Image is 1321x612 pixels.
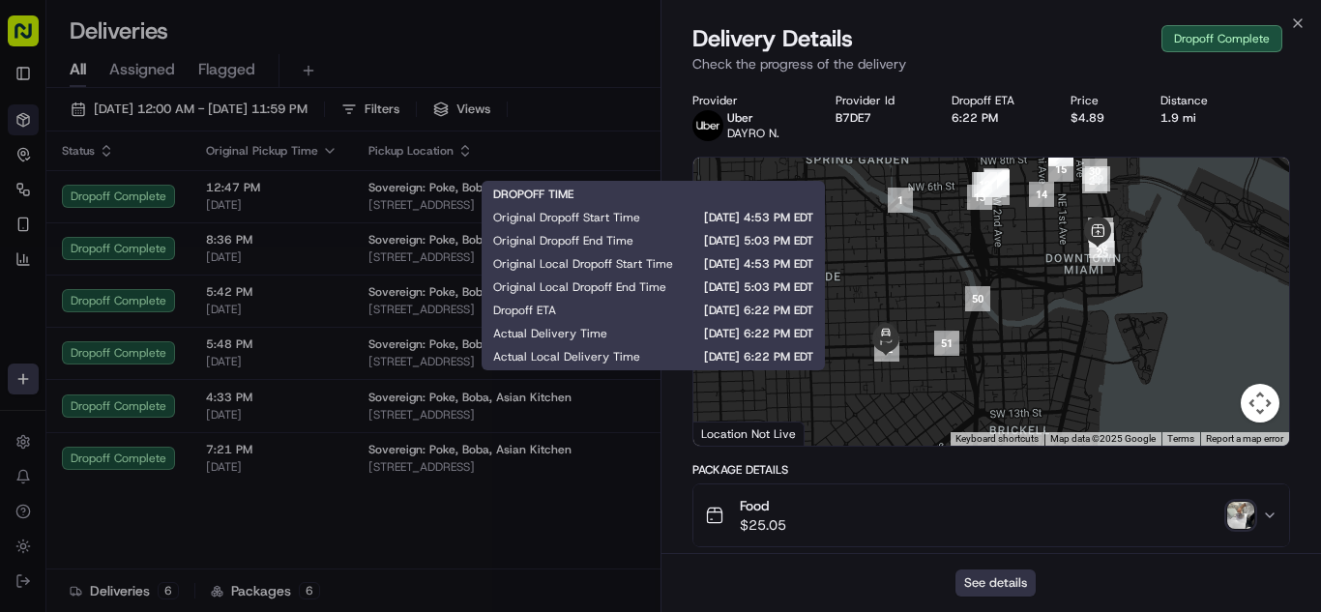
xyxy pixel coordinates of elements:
div: 13 [967,185,992,210]
div: 15 [1048,157,1073,182]
button: Start new chat [329,190,352,214]
button: Food$25.05photo_proof_of_delivery image [693,484,1289,546]
div: Package Details [692,462,1290,478]
div: 30 [1082,159,1107,184]
span: [DATE] 5:03 PM EDT [664,233,813,248]
span: $25.05 [740,515,786,535]
span: [DATE] 6:22 PM EDT [587,303,813,318]
span: [DATE] 4:53 PM EDT [704,256,813,272]
span: Dropoff ETA [493,303,556,318]
span: [DATE] 6:22 PM EDT [671,349,813,364]
div: Start new chat [66,185,317,204]
span: Map data ©2025 Google [1050,433,1156,444]
p: Uber [727,110,779,126]
span: API Documentation [183,280,310,300]
a: Powered byPylon [136,327,234,342]
span: Delivery Details [692,23,853,54]
span: Original Dropoff End Time [493,233,633,248]
span: [DATE] 4:53 PM EDT [671,210,813,225]
div: 51 [934,331,959,356]
div: Distance [1160,93,1233,108]
span: Pylon [192,328,234,342]
span: Knowledge Base [39,280,148,300]
a: 📗Knowledge Base [12,273,156,307]
div: 💻 [163,282,179,298]
div: We're available if you need us! [66,204,245,219]
div: $4.89 [1071,110,1130,126]
div: 50 [965,286,990,311]
span: Original Dropoff Start Time [493,210,640,225]
button: B7DE7 [836,110,871,126]
div: 7 [983,168,1009,193]
a: Terms (opens in new tab) [1167,433,1194,444]
span: [DATE] 6:22 PM EDT [638,326,813,341]
span: Actual Local Delivery Time [493,349,640,364]
div: Dropoff ETA [952,93,1040,108]
p: Check the progress of the delivery [692,54,1290,73]
button: Keyboard shortcuts [955,432,1039,446]
div: Price [1071,93,1130,108]
img: uber-new-logo.jpeg [692,110,723,141]
span: DROPOFF TIME [493,187,573,202]
button: See details [955,569,1036,597]
span: Original Local Dropoff End Time [493,279,666,295]
div: 12 [972,172,997,197]
div: 6:22 PM [952,110,1040,126]
span: [DATE] 5:03 PM EDT [697,279,813,295]
div: Location Not Live [693,422,805,446]
input: Got a question? Start typing here... [50,125,348,145]
a: Open this area in Google Maps (opens a new window) [698,421,762,446]
div: 📗 [19,282,35,298]
span: Original Local Dropoff Start Time [493,256,673,272]
a: 💻API Documentation [156,273,318,307]
span: DAYRO N. [727,126,779,141]
div: Provider [692,93,805,108]
img: Nash [19,19,58,58]
img: 1736555255976-a54dd68f-1ca7-489b-9aae-adbdc363a1c4 [19,185,54,219]
img: photo_proof_of_delivery image [1227,502,1254,529]
p: Welcome 👋 [19,77,352,108]
div: Provider Id [836,93,920,108]
a: Report a map error [1206,433,1283,444]
div: 1.9 mi [1160,110,1233,126]
span: Food [740,496,786,515]
span: Actual Delivery Time [493,326,607,341]
div: 1 [888,188,913,213]
div: 10 [984,170,1010,195]
div: 14 [1029,182,1054,207]
button: Map camera controls [1241,384,1279,423]
img: Google [698,421,762,446]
